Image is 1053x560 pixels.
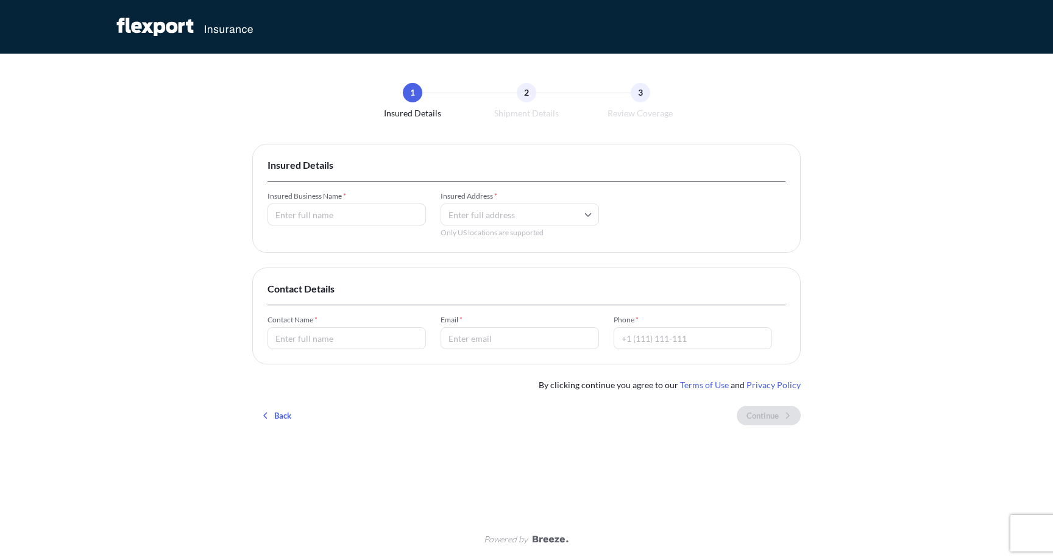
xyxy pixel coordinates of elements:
button: Continue [737,406,801,425]
p: Continue [746,409,779,422]
span: Contact Details [268,283,785,295]
span: Contact Name [268,315,426,325]
span: Email [441,315,599,325]
input: Enter email [441,327,599,349]
span: By clicking continue you agree to our and [539,379,801,391]
span: Insured Business Name [268,191,426,201]
input: Enter full name [268,327,426,349]
span: 2 [524,87,529,99]
span: 3 [638,87,643,99]
span: Insured Details [268,159,785,171]
span: Insured Address [441,191,599,201]
input: Enter full name [268,204,426,225]
a: Privacy Policy [746,380,801,390]
span: Powered by [484,533,528,545]
span: 1 [410,87,415,99]
input: +1 (111) 111-111 [614,327,772,349]
span: Review Coverage [608,107,673,119]
input: Enter full address [441,204,599,225]
p: Back [274,409,291,422]
span: Phone [614,315,772,325]
span: Insured Details [384,107,441,119]
span: Only US locations are supported [441,228,599,238]
span: Shipment Details [494,107,559,119]
a: Terms of Use [680,380,729,390]
button: Back [252,406,301,425]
